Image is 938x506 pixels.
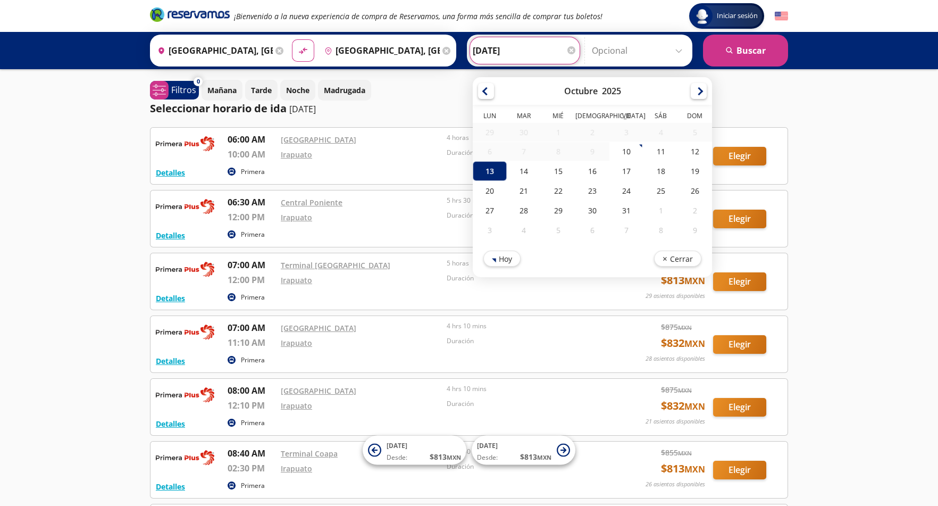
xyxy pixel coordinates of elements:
[228,148,275,161] p: 10:00 AM
[483,251,521,267] button: Hoy
[241,293,265,302] p: Primera
[684,463,705,475] small: MXN
[609,181,643,201] div: 24-Oct-25
[643,201,677,220] div: 01-Nov-25
[228,259,275,271] p: 07:00 AM
[228,336,275,349] p: 11:10 AM
[473,123,507,142] div: 29-Sep-25
[156,133,214,154] img: RESERVAMOS
[684,338,705,350] small: MXN
[281,135,356,145] a: [GEOGRAPHIC_DATA]
[156,447,214,468] img: RESERVAMOS
[477,441,498,450] span: [DATE]
[202,80,242,101] button: Mañana
[643,123,677,142] div: 04-Oct-25
[251,85,272,96] p: Tarde
[661,384,692,395] span: $ 875
[363,436,466,465] button: [DATE]Desde:$813MXN
[171,84,196,96] p: Filtros
[602,85,621,97] div: 2025
[678,386,692,394] small: MXN
[281,338,312,348] a: Irapuato
[234,11,602,21] em: ¡Bienvenido a la nueva experiencia de compra de Reservamos, una forma más sencilla de comprar tus...
[661,461,705,477] span: $ 813
[156,384,214,405] img: RESERVAMOS
[643,220,677,240] div: 08-Nov-25
[661,335,705,351] span: $ 832
[447,453,461,461] small: MXN
[507,201,541,220] div: 28-Oct-25
[473,161,507,181] div: 13-Oct-25
[241,167,265,177] p: Primera
[678,161,712,181] div: 19-Oct-25
[713,335,766,354] button: Elegir
[661,321,692,333] span: $ 875
[281,463,312,474] a: Irapuato
[228,133,275,146] p: 06:00 AM
[713,398,766,417] button: Elegir
[153,37,273,64] input: Buscar Origen
[609,142,643,161] div: 10-Oct-25
[241,418,265,428] p: Primera
[228,211,275,223] p: 12:00 PM
[473,220,507,240] div: 03-Nov-25
[713,11,762,21] span: Iniciar sesión
[228,447,275,460] p: 08:40 AM
[281,150,312,160] a: Irapuato
[447,273,607,283] p: Duración
[678,449,692,457] small: MXN
[609,123,643,142] div: 03-Oct-25
[387,441,407,450] span: [DATE]
[447,336,607,346] p: Duración
[541,201,575,220] div: 29-Oct-25
[507,111,541,123] th: Martes
[281,212,312,222] a: Irapuato
[713,461,766,479] button: Elegir
[477,453,498,462] span: Desde:
[228,196,275,209] p: 06:30 AM
[286,85,309,96] p: Noche
[156,167,185,178] button: Detalles
[713,272,766,291] button: Elegir
[609,220,643,240] div: 07-Nov-25
[156,481,185,492] button: Detalles
[541,181,575,201] div: 22-Oct-25
[324,85,365,96] p: Madrugada
[156,293,185,304] button: Detalles
[678,220,712,240] div: 09-Nov-25
[320,37,440,64] input: Buscar Destino
[228,321,275,334] p: 07:00 AM
[281,275,312,285] a: Irapuato
[646,292,705,301] p: 29 asientos disponibles
[245,80,278,101] button: Tarde
[447,259,607,268] p: 5 horas
[654,251,701,267] button: Cerrar
[575,111,609,123] th: Jueves
[703,35,788,67] button: Buscar
[520,451,551,462] span: $ 813
[646,480,705,489] p: 26 asientos disponibles
[447,384,607,394] p: 4 hrs 10 mins
[678,323,692,331] small: MXN
[289,103,316,115] p: [DATE]
[575,181,609,201] div: 23-Oct-25
[643,181,677,201] div: 25-Oct-25
[228,399,275,412] p: 12:10 PM
[447,211,607,220] p: Duración
[646,354,705,363] p: 28 asientos disponibles
[207,85,237,96] p: Mañana
[537,453,551,461] small: MXN
[643,161,677,181] div: 18-Oct-25
[575,201,609,220] div: 30-Oct-25
[150,6,230,22] i: Brand Logo
[643,142,677,161] div: 11-Oct-25
[447,196,607,205] p: 5 hrs 30 mins
[541,123,575,142] div: 01-Oct-25
[430,451,461,462] span: $ 813
[678,201,712,220] div: 02-Nov-25
[592,37,687,64] input: Opcional
[507,123,541,142] div: 30-Sep-25
[281,260,390,270] a: Terminal [GEOGRAPHIC_DATA]
[156,196,214,217] img: RESERVAMOS
[473,201,507,220] div: 27-Oct-25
